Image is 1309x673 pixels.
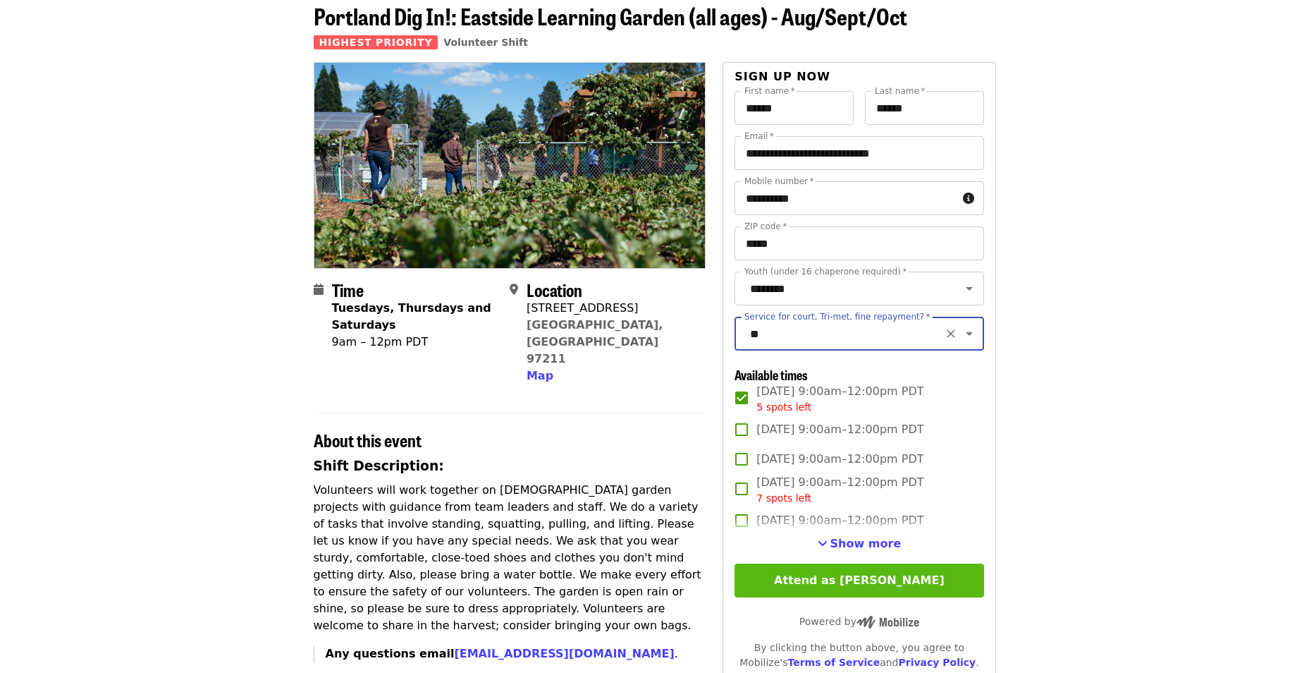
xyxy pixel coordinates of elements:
img: Powered by Mobilize [856,616,919,629]
span: 7 spots left [756,492,811,504]
a: [EMAIL_ADDRESS][DOMAIN_NAME] [454,647,674,660]
label: Mobile number [744,177,813,186]
a: Terms of Service [787,657,880,668]
div: 9am – 12pm PDT [332,334,498,351]
span: Powered by [799,616,919,627]
label: Last name [875,87,925,95]
span: Highest Priority [314,35,438,49]
i: map-marker-alt icon [510,283,518,296]
span: Show more [830,537,902,550]
label: Youth (under 16 chaperone required) [744,267,907,276]
p: . [326,645,706,662]
button: Attend as [PERSON_NAME] [735,564,983,598]
span: [DATE] 9:00am–12:00pm PDT [756,383,923,415]
button: Map [527,368,553,384]
button: See more timeslots [818,535,902,552]
span: [DATE] 9:00am–12:00pm PDT [756,451,923,468]
label: Email [744,132,774,140]
input: Last name [865,91,984,125]
span: [DATE] 9:00am–12:00pm PDT [756,474,923,506]
i: circle-info icon [963,192,974,205]
strong: Tuesdays, Thursdays and Saturdays [332,301,491,332]
p: Volunteers will work together on [DEMOGRAPHIC_DATA] garden projects with guidance from team leade... [314,482,706,634]
label: ZIP code [744,222,787,231]
span: [DATE] 9:00am–12:00pm PDT [756,421,923,438]
span: Available times [735,365,808,384]
span: Location [527,277,582,302]
input: ZIP code [735,226,983,260]
button: Open [959,324,979,344]
a: [GEOGRAPHIC_DATA], [GEOGRAPHIC_DATA] 97211 [527,318,663,365]
i: calendar icon [314,283,324,296]
div: [STREET_ADDRESS] [527,300,694,317]
input: Email [735,136,983,170]
span: Sign up now [735,70,830,83]
span: About this event [314,428,422,452]
span: [DATE] 9:00am–12:00pm PDT [756,512,923,529]
a: Volunteer Shift [443,37,528,48]
img: Portland Dig In!: Eastside Learning Garden (all ages) - Aug/Sept/Oct organized by Oregon Food Bank [314,63,706,267]
button: Clear [941,324,961,344]
span: Map [527,369,553,382]
span: Time [332,277,364,302]
button: Open [959,279,979,298]
span: 5 spots left [756,401,811,413]
strong: Any questions email [326,647,675,660]
strong: Shift Description: [314,459,444,473]
label: Service for court, Tri-met, fine repayment? [744,313,930,321]
a: Privacy Policy [898,657,976,668]
label: First name [744,87,795,95]
input: First name [735,91,854,125]
input: Mobile number [735,181,957,215]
